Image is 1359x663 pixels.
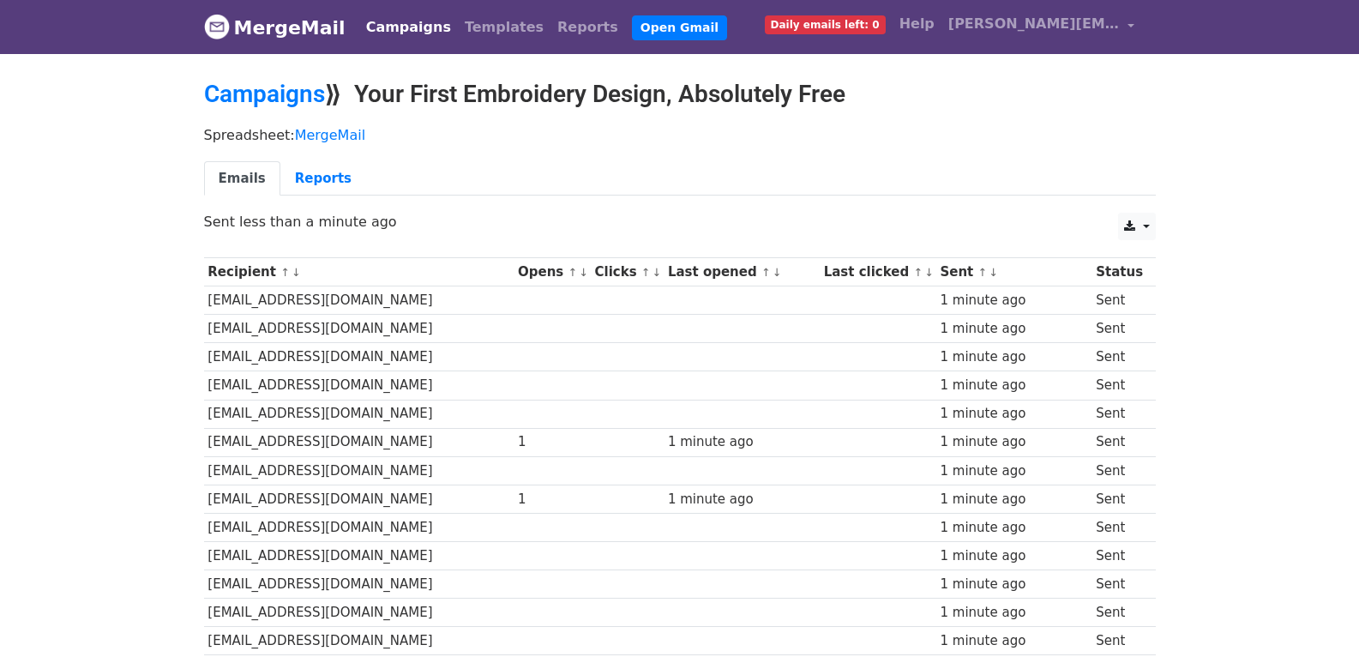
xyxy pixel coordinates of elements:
td: Sent [1091,315,1146,343]
div: 1 minute ago [940,546,1087,566]
td: [EMAIL_ADDRESS][DOMAIN_NAME] [204,343,514,371]
a: Open Gmail [632,15,727,40]
a: MergeMail [295,127,365,143]
a: Reports [550,10,625,45]
div: 1 minute ago [940,376,1087,395]
a: Emails [204,161,280,196]
a: Reports [280,161,366,196]
td: Sent [1091,599,1146,627]
th: Last clicked [820,258,936,286]
td: Sent [1091,400,1146,428]
div: 1 minute ago [940,575,1087,594]
td: [EMAIL_ADDRESS][DOMAIN_NAME] [204,315,514,343]
span: [PERSON_NAME][EMAIL_ADDRESS][DOMAIN_NAME] [948,14,1120,34]
a: [PERSON_NAME][EMAIL_ADDRESS][DOMAIN_NAME] [941,7,1142,47]
div: 1 minute ago [668,432,815,452]
span: Daily emails left: 0 [765,15,886,34]
div: 1 minute ago [940,461,1087,481]
img: MergeMail logo [204,14,230,39]
td: Sent [1091,456,1146,485]
a: ↓ [292,266,301,279]
td: Sent [1091,627,1146,655]
a: ↑ [913,266,923,279]
td: [EMAIL_ADDRESS][DOMAIN_NAME] [204,513,514,541]
td: Sent [1091,542,1146,570]
th: Sent [936,258,1092,286]
td: Sent [1091,570,1146,599]
a: ↑ [978,266,988,279]
td: Sent [1091,343,1146,371]
td: Sent [1091,371,1146,400]
div: 1 minute ago [668,490,815,509]
div: 1 minute ago [940,404,1087,424]
td: [EMAIL_ADDRESS][DOMAIN_NAME] [204,456,514,485]
a: Help [893,7,941,41]
a: ↓ [579,266,588,279]
div: 1 [518,432,586,452]
a: Campaigns [359,10,458,45]
td: [EMAIL_ADDRESS][DOMAIN_NAME] [204,599,514,627]
div: 1 minute ago [940,319,1087,339]
a: ↓ [989,266,998,279]
td: Sent [1091,286,1146,315]
p: Spreadsheet: [204,126,1156,144]
a: ↑ [568,266,577,279]
td: [EMAIL_ADDRESS][DOMAIN_NAME] [204,286,514,315]
div: 1 minute ago [940,291,1087,310]
th: Clicks [591,258,664,286]
td: [EMAIL_ADDRESS][DOMAIN_NAME] [204,542,514,570]
a: ↓ [924,266,934,279]
th: Last opened [664,258,820,286]
a: ↓ [652,266,662,279]
a: ↓ [773,266,782,279]
a: ↑ [280,266,290,279]
td: Sent [1091,428,1146,456]
td: [EMAIL_ADDRESS][DOMAIN_NAME] [204,627,514,655]
td: Sent [1091,513,1146,541]
td: [EMAIL_ADDRESS][DOMAIN_NAME] [204,428,514,456]
td: [EMAIL_ADDRESS][DOMAIN_NAME] [204,371,514,400]
a: MergeMail [204,9,346,45]
div: 1 minute ago [940,490,1087,509]
td: Sent [1091,485,1146,513]
td: [EMAIL_ADDRESS][DOMAIN_NAME] [204,485,514,513]
h2: ⟫ Your First Embroidery Design, Absolutely Free [204,80,1156,109]
div: 1 minute ago [940,518,1087,538]
p: Sent less than a minute ago [204,213,1156,231]
div: 1 [518,490,586,509]
td: [EMAIL_ADDRESS][DOMAIN_NAME] [204,570,514,599]
div: 1 minute ago [940,347,1087,367]
div: 1 minute ago [940,631,1087,651]
a: Campaigns [204,80,325,108]
iframe: Chat Widget [1273,581,1359,663]
a: Daily emails left: 0 [758,7,893,41]
a: Templates [458,10,550,45]
div: 1 minute ago [940,432,1087,452]
a: ↑ [761,266,771,279]
th: Recipient [204,258,514,286]
th: Opens [514,258,591,286]
th: Status [1091,258,1146,286]
div: 1 minute ago [940,603,1087,623]
a: ↑ [641,266,651,279]
td: [EMAIL_ADDRESS][DOMAIN_NAME] [204,400,514,428]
